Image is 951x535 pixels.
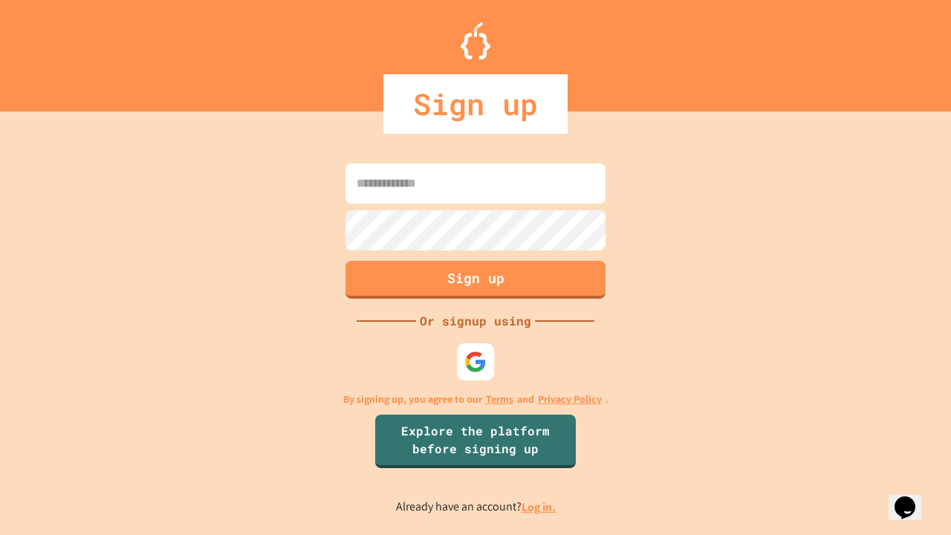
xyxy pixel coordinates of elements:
[416,312,535,330] div: Or signup using
[345,261,606,299] button: Sign up
[461,22,490,59] img: Logo.svg
[486,392,513,407] a: Terms
[464,351,487,373] img: google-icon.svg
[828,411,936,474] iframe: chat widget
[522,499,556,515] a: Log in.
[375,415,576,468] a: Explore the platform before signing up
[538,392,602,407] a: Privacy Policy
[396,498,556,516] p: Already have an account?
[889,476,936,520] iframe: chat widget
[343,392,608,407] p: By signing up, you agree to our and .
[383,74,568,134] div: Sign up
